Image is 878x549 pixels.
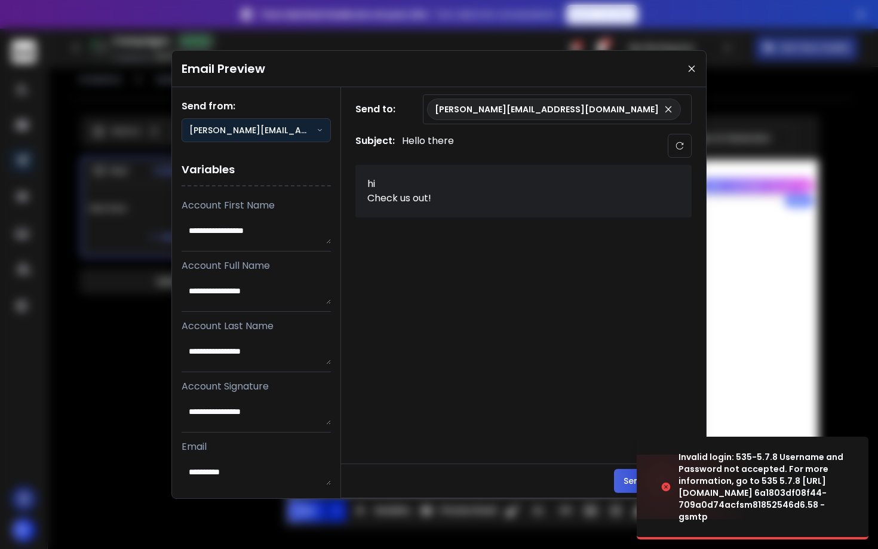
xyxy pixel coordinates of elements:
[402,134,454,158] p: Hello there
[679,451,854,523] div: Invalid login: 535-5.7.8 Username and Password not accepted. For more information, go to 535 5.7....
[182,99,331,114] h1: Send from:
[614,469,701,493] button: Send test email
[637,455,756,519] img: image
[182,154,331,186] h1: Variables
[367,191,431,205] a: Check us out!
[182,379,331,394] p: Account Signature
[367,177,431,191] div: hi
[189,124,317,136] p: [PERSON_NAME][EMAIL_ADDRESS][DOMAIN_NAME]
[182,440,331,454] p: Email
[182,198,331,213] p: Account First Name
[355,134,395,158] h1: Subject:
[435,103,659,115] p: [PERSON_NAME][EMAIL_ADDRESS][DOMAIN_NAME]
[355,102,403,116] h1: Send to:
[182,60,265,77] h1: Email Preview
[182,319,331,333] p: Account Last Name
[182,259,331,273] p: Account Full Name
